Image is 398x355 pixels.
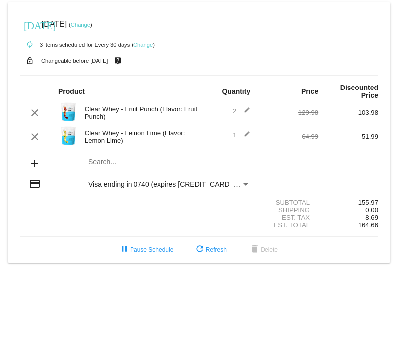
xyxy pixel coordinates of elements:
span: Visa ending in 0740 (expires [CREDIT_CARD_DATA]) [88,180,255,188]
mat-icon: pause [118,244,130,256]
img: Image-1-Carousel-Clear-Whey-Fruit-Punch.png [58,102,78,122]
div: 51.99 [318,133,378,140]
strong: Quantity [222,88,250,95]
mat-icon: clear [29,107,41,119]
div: Clear Whey - Lemon Lime (Flavor: Lemon Lime) [80,129,199,144]
a: Change [133,42,153,48]
small: Changeable before [DATE] [41,58,108,64]
button: Pause Schedule [110,241,181,259]
div: 155.97 [318,199,378,206]
mat-icon: delete [249,244,261,256]
mat-icon: refresh [194,244,206,256]
div: Est. Tax [259,214,318,221]
span: 1 [233,131,250,139]
mat-icon: autorenew [24,39,36,51]
mat-select: Payment Method [88,180,250,188]
span: Pause Schedule [118,246,173,253]
div: Shipping [259,206,318,214]
div: 64.99 [259,133,318,140]
div: 103.98 [318,109,378,116]
strong: Price [301,88,318,95]
small: ( ) [132,42,155,48]
span: 0.00 [365,206,378,214]
div: Clear Whey - Fruit Punch (Flavor: Fruit Punch) [80,105,199,120]
input: Search... [88,158,250,166]
button: Delete [241,241,286,259]
small: 3 items scheduled for Every 30 days [20,42,130,48]
strong: Discounted Price [340,84,378,99]
span: Delete [249,246,278,253]
div: 129.98 [259,109,318,116]
mat-icon: live_help [112,54,124,67]
button: Refresh [186,241,235,259]
div: Est. Total [259,221,318,229]
strong: Product [58,88,85,95]
a: Change [71,22,90,28]
span: 164.66 [358,221,378,229]
mat-icon: lock_open [24,54,36,67]
span: 2 [233,107,250,115]
small: ( ) [69,22,92,28]
mat-icon: credit_card [29,178,41,190]
mat-icon: edit [238,131,250,143]
div: Subtotal [259,199,318,206]
mat-icon: [DATE] [24,19,36,31]
mat-icon: edit [238,107,250,119]
span: Refresh [194,246,227,253]
mat-icon: add [29,157,41,169]
img: Image-1-Carousel-Whey-Clear-Lemon-Lime.png [58,126,78,146]
mat-icon: clear [29,131,41,143]
span: 8.69 [365,214,378,221]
